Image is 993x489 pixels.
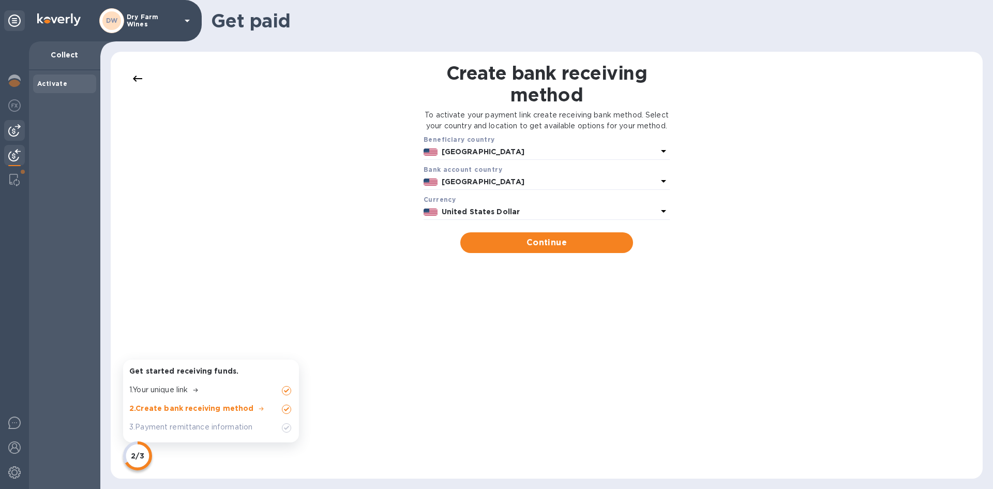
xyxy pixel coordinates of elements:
button: Continue [460,232,633,253]
p: Dry Farm Wines [127,13,178,28]
b: Activate [37,80,67,87]
div: Unpin categories [4,10,25,31]
b: Bank account cоuntry [424,166,502,173]
p: 2/3 [131,451,144,461]
img: Unchecked [280,422,293,434]
img: US [424,149,438,156]
img: USD [424,209,438,216]
b: United States Dollar [442,208,520,216]
span: Continue [469,236,624,249]
p: Collect [37,50,92,60]
img: Foreign exchange [8,99,21,112]
h1: Create bank receiving method [424,62,670,106]
b: [GEOGRAPHIC_DATA] [442,177,524,186]
b: Currency [424,196,456,203]
p: Get started receiving funds. [129,366,293,376]
b: Beneficiary country [424,136,495,143]
p: To activate your payment link create receiving bank method. Select your country and location to g... [424,110,670,131]
img: Logo [37,13,81,26]
b: DW [106,17,118,24]
h1: Get paid [211,10,976,32]
p: 1 . Your unique link [129,384,188,395]
b: [GEOGRAPHIC_DATA] [442,147,524,156]
img: Unchecked [280,403,293,416]
img: Unchecked [280,384,293,397]
p: 3 . Payment remittance information [129,422,252,433]
p: 2 . Create bank receiving method [129,403,254,413]
img: US [424,179,438,186]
